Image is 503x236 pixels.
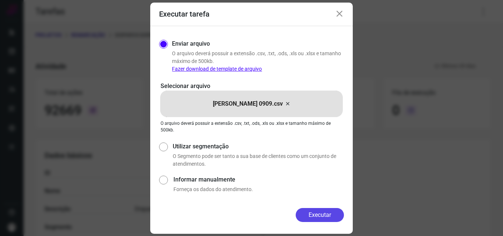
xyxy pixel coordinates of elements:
p: O arquivo deverá possuir a extensão .csv, .txt, .ods, .xls ou .xlsx e tamanho máximo de 500kb. [172,50,344,73]
label: Informar manualmente [173,175,344,184]
p: [PERSON_NAME] 0909.csv [213,99,283,108]
p: Selecionar arquivo [161,82,342,91]
p: O Segmento pode ser tanto a sua base de clientes como um conjunto de atendimentos. [173,152,344,168]
h3: Executar tarefa [159,10,210,18]
label: Utilizar segmentação [173,142,344,151]
button: Executar [296,208,344,222]
p: Forneça os dados do atendimento. [173,186,344,193]
a: Fazer download de template de arquivo [172,66,262,72]
p: O arquivo deverá possuir a extensão .csv, .txt, .ods, .xls ou .xlsx e tamanho máximo de 500kb. [161,120,342,133]
label: Enviar arquivo [172,39,210,48]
